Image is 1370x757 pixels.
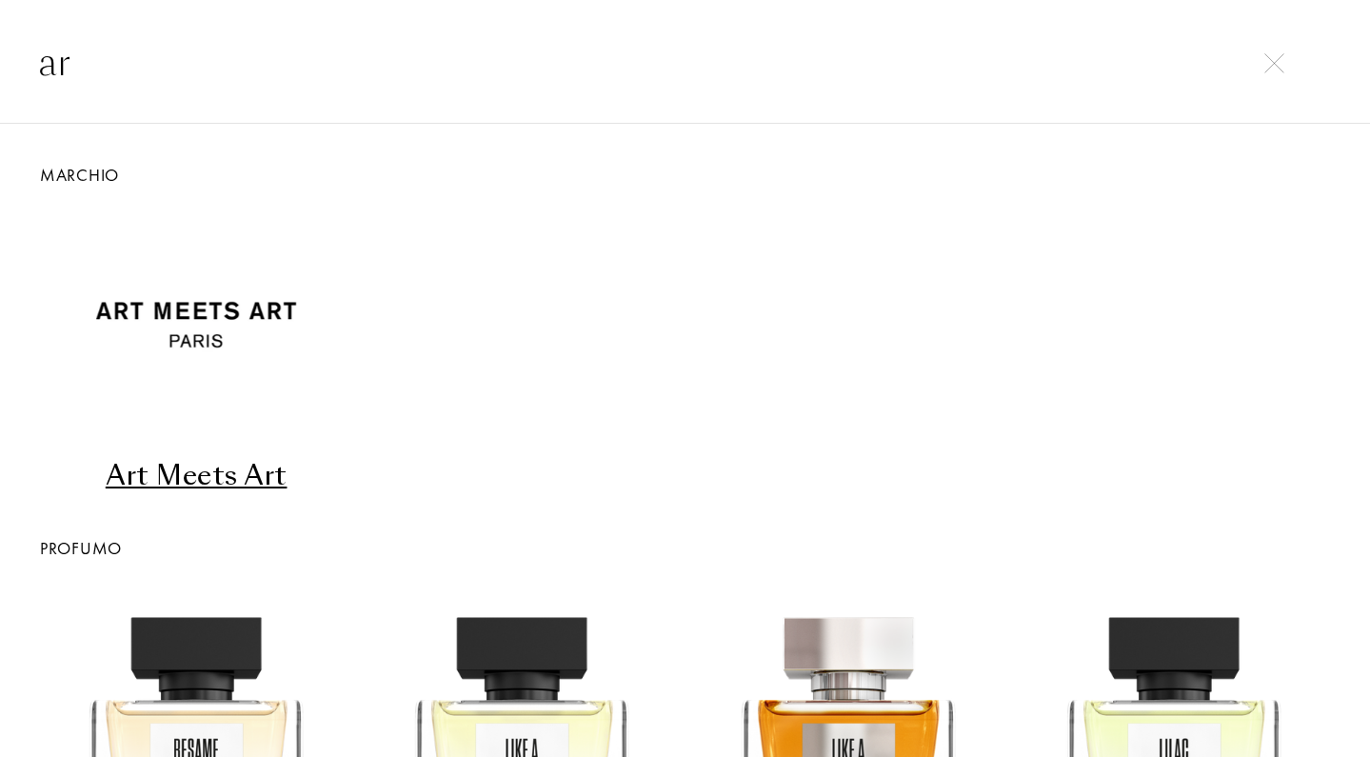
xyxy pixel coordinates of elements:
[41,457,351,494] div: Art Meets Art
[33,188,359,497] a: Art Meets ArtArt Meets Art
[88,216,305,433] img: Art Meets Art
[19,162,1351,188] div: Marchio
[19,535,1351,561] div: Profumo
[1264,53,1284,73] img: cross.svg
